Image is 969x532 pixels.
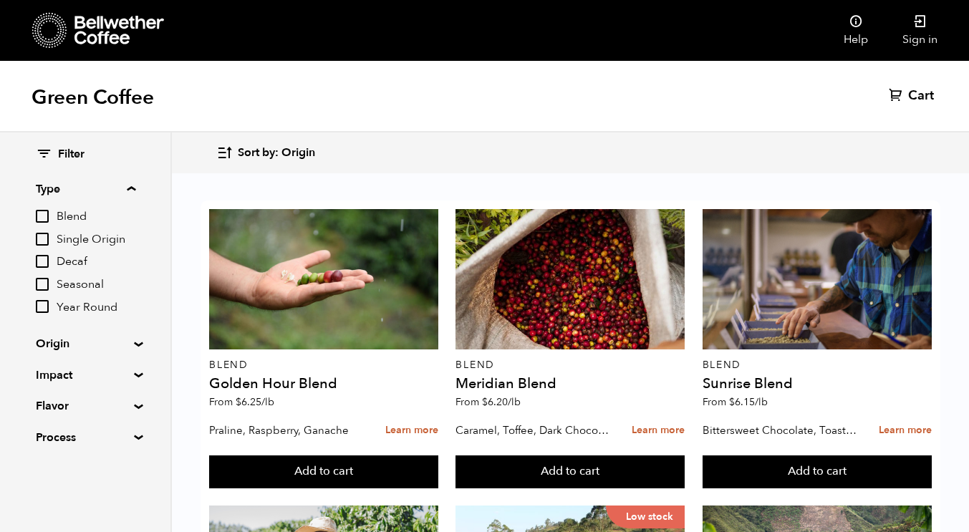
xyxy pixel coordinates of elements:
input: Seasonal [36,278,49,291]
h1: Green Coffee [32,84,154,110]
summary: Impact [36,367,135,384]
span: From [209,395,274,409]
span: Single Origin [57,232,135,248]
button: Sort by: Origin [216,136,315,170]
a: Cart [889,87,937,105]
h4: Meridian Blend [455,377,685,391]
summary: Origin [36,335,135,352]
input: Single Origin [36,233,49,246]
h4: Golden Hour Blend [209,377,438,391]
span: Blend [57,209,135,225]
p: Caramel, Toffee, Dark Chocolate [455,420,612,441]
a: Learn more [385,415,438,446]
span: $ [482,395,488,409]
p: Low stock [606,506,685,528]
bdi: 6.15 [729,395,768,409]
span: Decaf [57,254,135,270]
input: Blend [36,210,49,223]
span: $ [729,395,735,409]
p: Blend [703,360,932,370]
span: Sort by: Origin [238,145,315,161]
button: Add to cart [455,455,685,488]
span: From [455,395,521,409]
span: From [703,395,768,409]
button: Add to cart [209,455,438,488]
p: Blend [455,360,685,370]
summary: Flavor [36,397,135,415]
span: Seasonal [57,277,135,293]
summary: Process [36,429,135,446]
bdi: 6.20 [482,395,521,409]
a: Learn more [632,415,685,446]
span: $ [236,395,241,409]
input: Year Round [36,300,49,313]
span: Cart [908,87,934,105]
h4: Sunrise Blend [703,377,932,391]
button: Add to cart [703,455,932,488]
span: Filter [58,147,85,163]
p: Blend [209,360,438,370]
p: Praline, Raspberry, Ganache [209,420,365,441]
summary: Type [36,180,135,198]
input: Decaf [36,255,49,268]
bdi: 6.25 [236,395,274,409]
span: /lb [508,395,521,409]
p: Bittersweet Chocolate, Toasted Marshmallow, Candied Orange, Praline [703,420,859,441]
a: Learn more [879,415,932,446]
span: Year Round [57,300,135,316]
span: /lb [261,395,274,409]
span: /lb [755,395,768,409]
